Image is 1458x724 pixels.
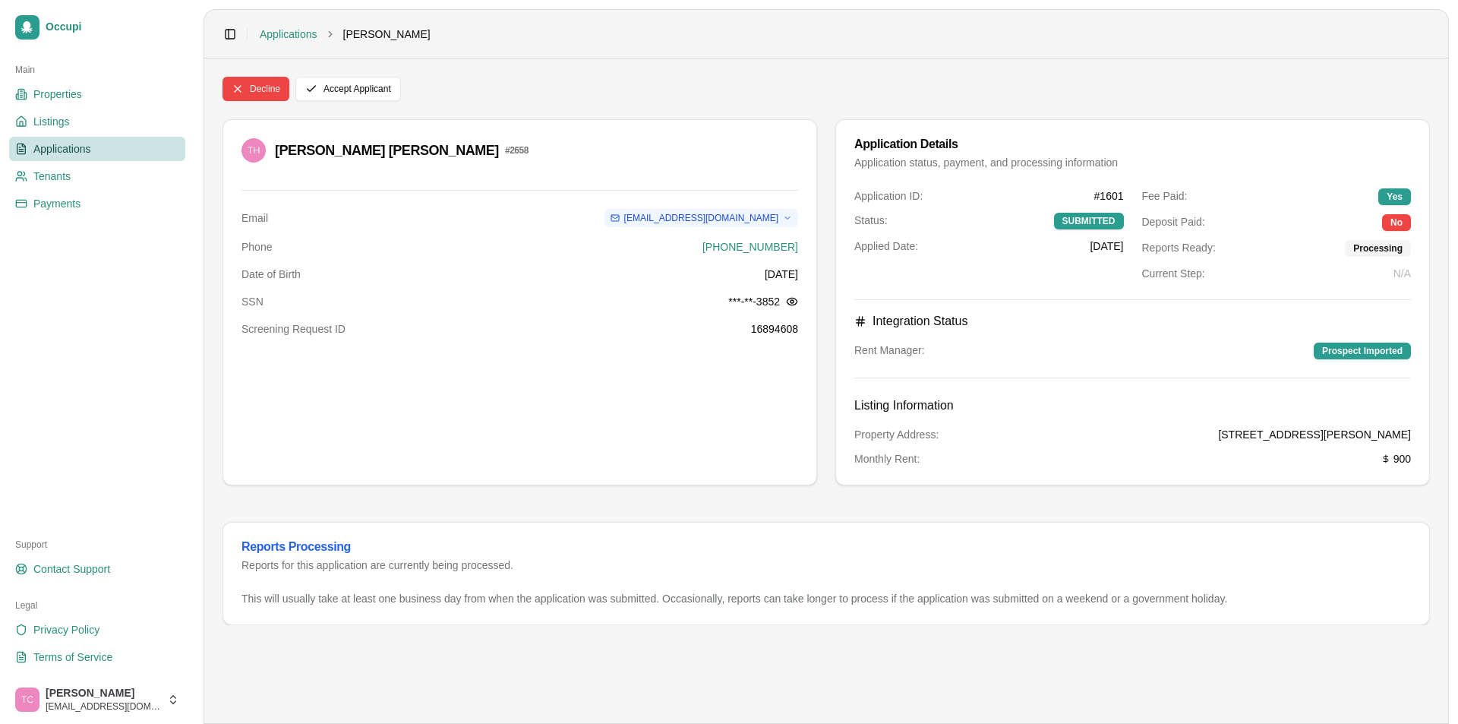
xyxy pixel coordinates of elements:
[1345,240,1411,257] div: Processing
[9,681,185,718] button: Trudy Childers[PERSON_NAME][EMAIL_ADDRESS][DOMAIN_NAME]
[9,593,185,618] div: Legal
[9,191,185,216] a: Payments
[9,557,185,581] a: Contact Support
[33,561,110,577] span: Contact Support
[241,558,1411,573] div: Reports for this application are currently being processed.
[702,241,798,253] a: [PHONE_NUMBER]
[1090,239,1123,254] span: [DATE]
[854,343,925,359] span: Rent Manager:
[854,451,920,466] span: Monthly Rent:
[1218,427,1411,442] span: [STREET_ADDRESS][PERSON_NAME]
[33,622,99,637] span: Privacy Policy
[9,9,185,46] a: Occupi
[854,188,923,204] span: Application ID:
[33,87,82,102] span: Properties
[854,155,1411,170] div: Application status, payment, and processing information
[9,164,185,188] a: Tenants
[1393,267,1411,280] span: N/A
[1142,240,1216,257] span: Reports Ready:
[1381,451,1411,466] span: 900
[9,82,185,106] a: Properties
[1054,213,1124,229] div: SUBMITTED
[624,212,778,224] span: [EMAIL_ADDRESS][DOMAIN_NAME]
[854,312,1411,330] h4: Integration Status
[241,267,301,282] dt: Date of Birth
[9,645,185,669] a: Terms of Service
[1382,214,1411,231] div: No
[241,294,264,309] dt: SSN
[33,650,112,665] span: Terms of Service
[1142,188,1188,205] span: Fee Paid:
[1314,343,1411,359] div: Prospect Imported
[9,109,185,134] a: Listings
[33,114,69,129] span: Listings
[15,688,39,712] img: Trudy Childers
[854,138,1411,150] div: Application Details
[854,239,918,254] span: Applied Date:
[241,239,272,255] dt: Phone
[46,700,161,713] span: [EMAIL_ADDRESS][DOMAIN_NAME]
[9,137,185,161] a: Applications
[751,323,798,335] span: 16894608
[9,58,185,82] div: Main
[33,169,71,184] span: Tenants
[241,321,346,337] dt: Screening Request ID
[1378,188,1411,205] div: Yes
[241,591,1411,606] p: This will usually take at least one business day from when the application was submitted. Occasio...
[9,618,185,642] a: Privacy Policy
[1142,266,1205,281] span: Current Step:
[854,427,939,442] span: Property Address:
[33,196,80,211] span: Payments
[765,267,798,282] dd: [DATE]
[33,141,91,156] span: Applications
[260,27,431,42] nav: breadcrumb
[46,687,161,700] span: [PERSON_NAME]
[241,138,266,163] img: Tiffany Hawkins
[1094,188,1124,204] span: # 1601
[343,27,431,42] span: [PERSON_NAME]
[275,140,499,161] span: [PERSON_NAME] [PERSON_NAME]
[241,210,268,226] dt: Email
[854,397,1411,415] h4: Listing Information
[9,533,185,557] div: Support
[505,144,529,156] span: # 2658
[222,77,289,101] button: Decline
[46,21,179,34] span: Occupi
[241,541,1411,553] div: Reports Processing
[854,213,888,229] span: Status:
[260,27,317,42] a: Applications
[1142,214,1205,231] span: Deposit Paid:
[295,77,401,101] button: Accept Applicant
